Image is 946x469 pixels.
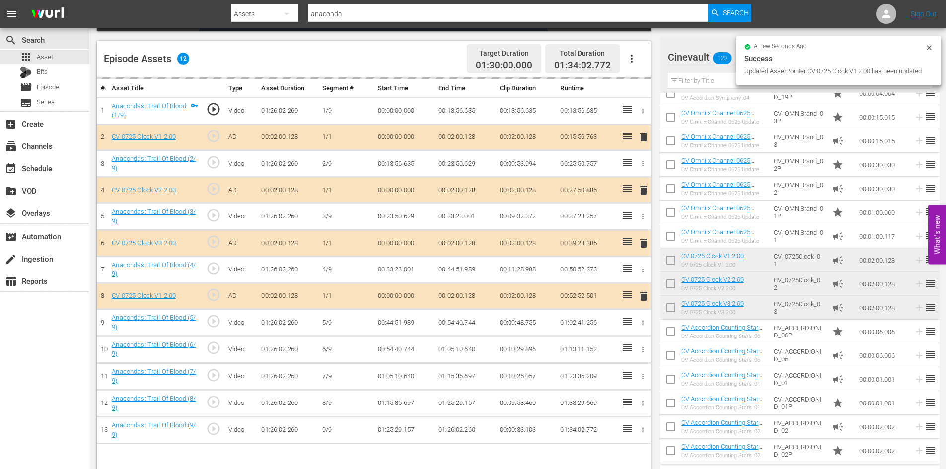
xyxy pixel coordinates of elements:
[925,87,937,99] span: reorder
[681,109,754,124] a: CV Omni x Channel 0625 Update :15
[97,79,108,98] th: #
[527,16,547,31] button: Fullscreen
[914,302,925,313] svg: Add to Episode
[681,404,766,411] div: CV Accordion Counting Stars :01
[770,153,828,177] td: CV_OMNIBrand_02P
[97,177,108,203] td: 4
[224,390,258,416] td: Video
[681,300,744,307] a: CV 0725 Clock V3 2:00
[374,336,435,363] td: 00:54:40.744
[468,16,488,31] button: Captions
[435,363,496,390] td: 01:15:35.697
[206,181,221,196] span: play_circle_outline
[112,395,196,411] a: Anacondas: Trail Of Blood (8/9)
[435,309,496,336] td: 00:54:40.744
[914,207,925,218] svg: Add to Episode
[556,363,617,390] td: 01:23:36.209
[556,79,617,98] th: Runtime
[832,326,844,337] span: Promo
[206,234,221,249] span: play_circle_outline
[770,343,828,367] td: CV_ACCORDIONID_06
[556,203,617,230] td: 00:37:23.257
[257,203,318,230] td: 01:26:02.260
[5,118,17,130] span: Create
[496,363,557,390] td: 00:10:25.057
[224,283,258,309] td: AD
[374,363,435,390] td: 01:05:10.640
[681,119,766,125] div: CV Omni x Channel 0625 Update :15
[832,87,844,99] span: Promo
[832,349,844,361] span: Ad
[374,79,435,98] th: Start Time
[97,256,108,283] td: 7
[318,417,373,444] td: 9/9
[374,256,435,283] td: 00:33:23.001
[770,201,828,224] td: CV_OMNIBrand_01P
[257,336,318,363] td: 01:26:02.260
[681,428,766,435] div: CV Accordion Counting Stars :02
[20,51,32,63] span: Asset
[200,16,219,31] button: Play
[911,10,937,18] a: Sign Out
[855,272,910,296] td: 00:02:00.128
[832,302,844,314] span: Ad
[855,391,910,415] td: 00:00:01.001
[770,177,828,201] td: CV_OMNIBrand_02
[37,67,48,77] span: Bits
[496,79,557,98] th: Clip Duration
[832,254,844,266] span: Ad
[112,186,176,194] a: CV 0725 Clock V2 2:00
[681,204,754,219] a: CV Omni x Channel 0625 Update 1:00
[224,230,258,257] td: AD
[20,81,32,93] span: Episode
[681,443,762,458] a: CV Accordion Counting Stars :02
[224,177,258,203] td: AD
[374,283,435,309] td: 00:00:00.000
[832,230,844,242] span: Ad
[855,81,910,105] td: 00:00:04.004
[97,309,108,336] td: 9
[855,153,910,177] td: 00:00:30.030
[257,177,318,203] td: 00:02:00.128
[744,67,923,76] div: Updated AssetPointer CV 0725 Clock V1 2:00 has been updated
[224,97,258,124] td: Video
[318,336,373,363] td: 6/9
[257,124,318,150] td: 00:02:00.128
[681,333,766,339] div: CV Accordion Counting Stars :06
[206,155,221,170] span: play_circle_outline
[224,79,258,98] th: Type
[681,419,762,434] a: CV Accordion Counting Stars :02
[318,203,373,230] td: 3/9
[112,292,176,299] a: CV 0725 Clock V1 2:00
[914,421,925,432] svg: Add to Episode
[925,230,937,242] span: reorder
[97,97,108,124] td: 1
[928,205,946,264] button: Open Feedback Widget
[681,238,766,244] div: CV Omni x Channel 0625 Update 1:00
[681,133,754,148] a: CV Omni x Channel 0625 Update :15
[219,16,239,31] button: Mute
[97,390,108,416] td: 12
[496,256,557,283] td: 00:11:28.988
[681,181,754,196] a: CV Omni x Channel 0625 Update :30
[496,97,557,124] td: 00:13:56.635
[770,248,828,272] td: CV_0725Clock_01
[770,391,828,415] td: CV_ACCORDIONID_01P
[257,79,318,98] th: Asset Duration
[206,208,221,223] span: play_circle_outline
[723,4,749,22] span: Search
[435,97,496,124] td: 00:13:56.635
[556,390,617,416] td: 01:33:29.669
[318,97,373,124] td: 1/9
[374,177,435,203] td: 00:00:00.000
[206,368,221,383] span: play_circle_outline
[681,309,744,316] div: CV 0725 Clock V3 2:00
[257,150,318,177] td: 01:26:02.260
[97,336,108,363] td: 10
[206,340,221,355] span: play_circle_outline
[681,262,744,268] div: CV 0725 Clock V1 2:00
[925,206,937,218] span: reorder
[855,201,910,224] td: 00:01:00.060
[112,208,196,225] a: Anacondas: Trail Of Blood (3/9)
[914,398,925,408] svg: Add to Episode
